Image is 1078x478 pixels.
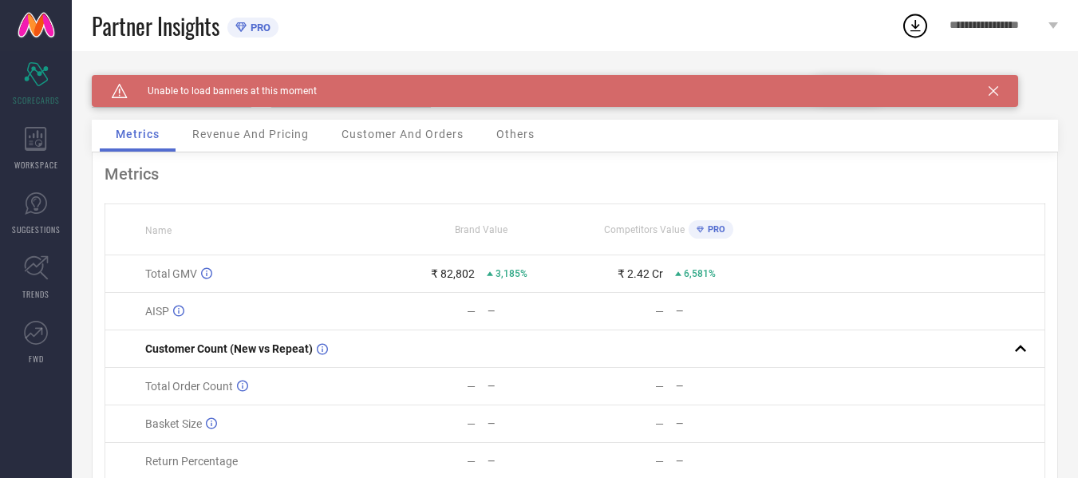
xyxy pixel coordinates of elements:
div: — [676,306,762,317]
div: — [467,417,476,430]
div: — [467,455,476,468]
div: ₹ 82,802 [431,267,475,280]
span: 6,581% [684,268,716,279]
div: — [467,305,476,318]
span: Competitors Value [604,224,685,235]
span: PRO [704,224,725,235]
span: Unable to load banners at this moment [128,85,317,97]
span: Name [145,225,172,236]
div: — [488,306,574,317]
span: Others [496,128,535,140]
div: — [488,418,574,429]
div: — [488,456,574,467]
span: Brand Value [455,224,507,235]
span: Partner Insights [92,10,219,42]
div: — [488,381,574,392]
div: Brand [92,75,251,86]
div: — [676,418,762,429]
div: — [655,455,664,468]
span: SCORECARDS [13,94,60,106]
div: Open download list [901,11,930,40]
div: — [655,417,664,430]
span: 3,185% [496,268,527,279]
span: PRO [247,22,270,34]
span: Total GMV [145,267,197,280]
span: Customer And Orders [342,128,464,140]
div: — [676,381,762,392]
span: WORKSPACE [14,159,58,171]
div: — [655,305,664,318]
div: — [676,456,762,467]
span: Total Order Count [145,380,233,393]
div: Metrics [105,164,1045,184]
span: Revenue And Pricing [192,128,309,140]
span: Customer Count (New vs Repeat) [145,342,313,355]
span: TRENDS [22,288,49,300]
span: Basket Size [145,417,202,430]
div: — [467,380,476,393]
span: Return Percentage [145,455,238,468]
span: FWD [29,353,44,365]
span: AISP [145,305,169,318]
div: — [655,380,664,393]
div: ₹ 2.42 Cr [618,267,663,280]
span: SUGGESTIONS [12,223,61,235]
span: Metrics [116,128,160,140]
